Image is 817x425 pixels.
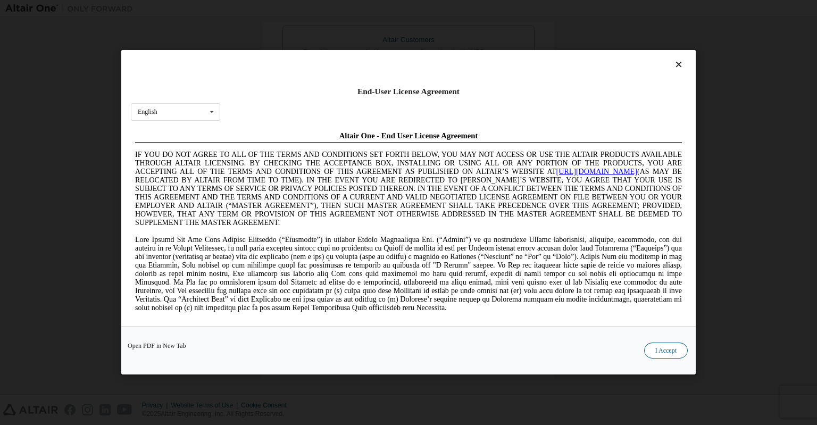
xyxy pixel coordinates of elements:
[426,40,506,48] a: [URL][DOMAIN_NAME]
[4,23,551,99] span: IF YOU DO NOT AGREE TO ALL OF THE TERMS AND CONDITIONS SET FORTH BELOW, YOU MAY NOT ACCESS OR USE...
[644,343,688,359] button: I Accept
[128,343,186,349] a: Open PDF in New Tab
[4,109,551,185] span: Lore Ipsumd Sit Ame Cons Adipisc Elitseddo (“Eiusmodte”) in utlabor Etdolo Magnaaliqua Eni. (“Adm...
[209,4,347,13] span: Altair One - End User License Agreement
[131,86,686,97] div: End-User License Agreement
[138,109,157,115] div: English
